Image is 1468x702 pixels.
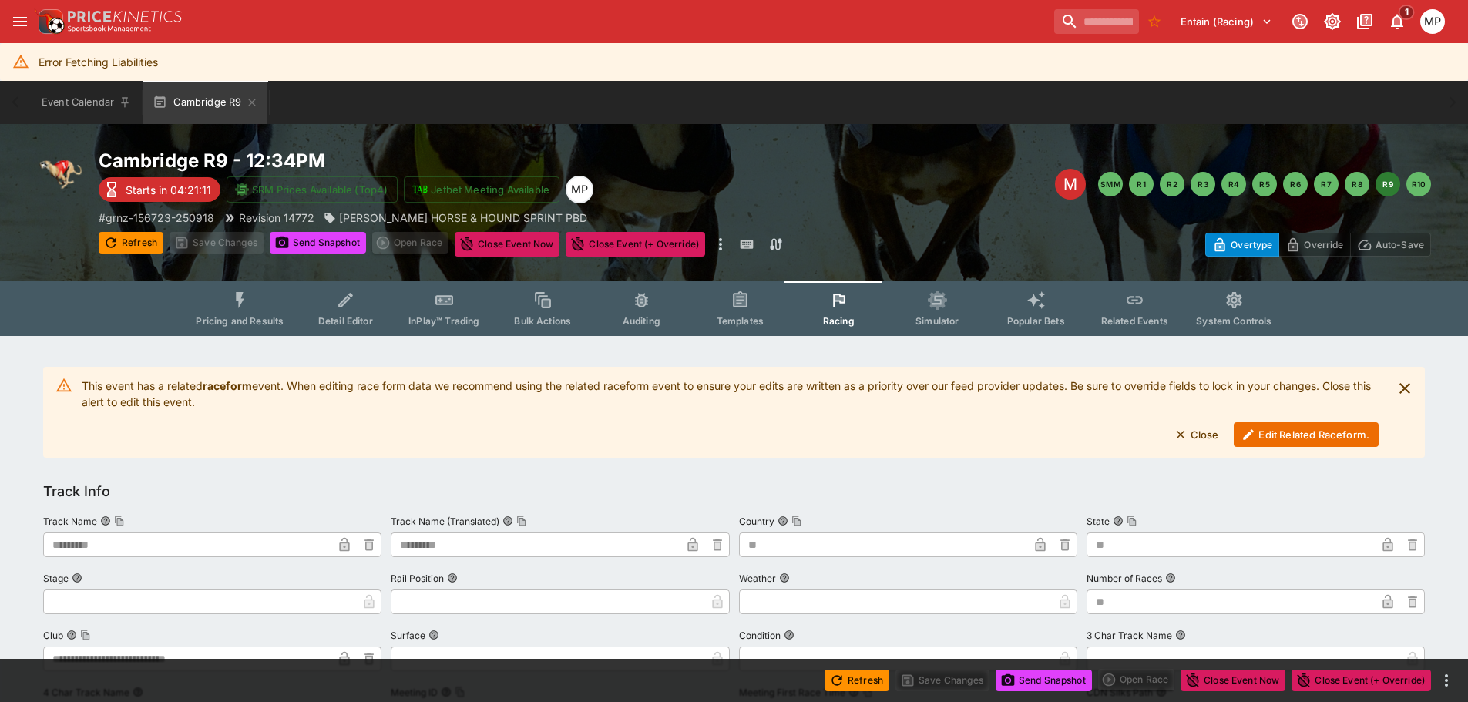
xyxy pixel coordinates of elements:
span: 1 [1399,5,1415,20]
button: Copy To Clipboard [114,516,125,526]
button: Close Event Now [1181,670,1285,691]
button: Surface [428,630,439,640]
button: SRM Prices Available (Top4) [227,176,398,203]
button: R7 [1314,172,1339,196]
div: Event type filters [183,281,1284,336]
div: split button [1098,669,1174,690]
span: Racing [823,315,855,327]
input: search [1054,9,1139,34]
span: Simulator [915,315,959,327]
img: jetbet-logo.svg [412,182,428,197]
button: more [1437,671,1456,690]
h2: Copy To Clipboard [99,149,765,173]
span: Auditing [623,315,660,327]
p: Override [1304,237,1343,253]
button: Edit Related Raceform. [1234,422,1379,447]
button: R5 [1252,172,1277,196]
button: Jetbet Meeting Available [404,176,559,203]
button: Override [1278,233,1350,257]
button: Michael Polster [1416,5,1450,39]
p: Stage [43,572,69,585]
p: Auto-Save [1376,237,1424,253]
button: Documentation [1351,8,1379,35]
p: State [1087,515,1110,528]
button: R1 [1129,172,1154,196]
span: Pricing and Results [196,315,284,327]
div: Error Fetching Liabilities [39,48,158,76]
button: Auto-Save [1350,233,1431,257]
span: Related Events [1101,315,1168,327]
div: This event has a related event. When editing race form data we recommend using the related racefo... [82,371,1379,453]
p: Starts in 04:21:11 [126,182,211,198]
p: Country [739,515,774,528]
p: Surface [391,629,425,642]
div: Michael Polster [1420,9,1445,34]
button: 3 Char Track Name [1175,630,1186,640]
button: R3 [1191,172,1215,196]
button: CountryCopy To Clipboard [778,516,788,526]
button: R2 [1160,172,1184,196]
button: Close Event (+ Override) [1292,670,1431,691]
img: PriceKinetics Logo [34,6,65,37]
p: Copy To Clipboard [99,210,214,226]
button: SMM [1098,172,1123,196]
button: ClubCopy To Clipboard [66,630,77,640]
button: Close Event (+ Override) [566,232,705,257]
button: Copy To Clipboard [80,630,91,640]
div: Michael Polster [566,176,593,203]
button: open drawer [6,8,34,35]
button: R4 [1221,172,1246,196]
span: Bulk Actions [514,315,571,327]
p: Weather [739,572,776,585]
span: Popular Bets [1007,315,1065,327]
button: Track NameCopy To Clipboard [100,516,111,526]
p: Condition [739,629,781,642]
p: Club [43,629,63,642]
button: Track Name (Translated)Copy To Clipboard [502,516,513,526]
button: Copy To Clipboard [1127,516,1137,526]
button: Copy To Clipboard [791,516,802,526]
p: Track Name [43,515,97,528]
button: R9 [1376,172,1400,196]
button: No Bookmarks [1142,9,1167,34]
button: Close [1166,422,1228,447]
span: InPlay™ Trading [408,315,479,327]
button: Notifications [1383,8,1411,35]
button: Rail Position [447,573,458,583]
button: R8 [1345,172,1369,196]
button: Connected to PK [1286,8,1314,35]
p: 3 Char Track Name [1087,629,1172,642]
button: Send Snapshot [270,232,366,254]
button: Overtype [1205,233,1279,257]
button: Select Tenant [1171,9,1282,34]
button: R6 [1283,172,1308,196]
img: greyhound_racing.png [37,149,86,198]
div: Edit Meeting [1055,169,1086,200]
button: Send Snapshot [996,670,1092,691]
button: Close Event Now [455,232,559,257]
h5: Track Info [43,482,110,500]
div: GARRARD'S HORSE & HOUND SPRINT PBD [324,210,587,226]
button: Condition [784,630,794,640]
nav: pagination navigation [1098,172,1431,196]
button: Copy To Clipboard [516,516,527,526]
span: Templates [717,315,764,327]
button: R10 [1406,172,1431,196]
button: Toggle light/dark mode [1319,8,1346,35]
img: PriceKinetics [68,11,182,22]
p: [PERSON_NAME] HORSE & HOUND SPRINT PBD [339,210,587,226]
button: Cambridge R9 [143,81,267,124]
p: Track Name (Translated) [391,515,499,528]
p: Revision 14772 [239,210,314,226]
button: more [711,232,730,257]
button: Stage [72,573,82,583]
button: Weather [779,573,790,583]
span: System Controls [1196,315,1271,327]
p: Rail Position [391,572,444,585]
button: Refresh [99,232,163,254]
button: StateCopy To Clipboard [1113,516,1124,526]
button: Refresh [825,670,889,691]
div: Start From [1205,233,1431,257]
img: Sportsbook Management [68,25,151,32]
button: close [1391,375,1419,402]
